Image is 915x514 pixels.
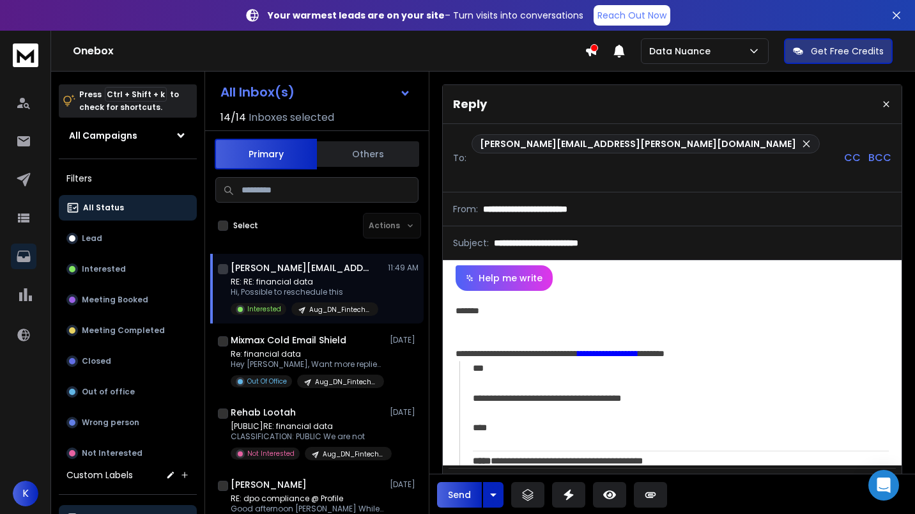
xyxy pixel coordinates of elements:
[59,410,197,435] button: Wrong person
[79,88,179,114] p: Press to check for shortcuts.
[59,318,197,343] button: Meeting Completed
[868,470,899,501] div: Open Intercom Messenger
[231,261,371,274] h1: [PERSON_NAME][EMAIL_ADDRESS][PERSON_NAME][DOMAIN_NAME]
[437,482,482,508] button: Send
[317,140,419,168] button: Others
[82,233,102,244] p: Lead
[453,237,489,249] p: Subject:
[59,256,197,282] button: Interested
[622,471,646,497] button: More Text
[323,449,384,459] p: Aug_DN_Fintech_UAE
[231,287,378,297] p: Hi, Possible to reschedule this
[651,471,675,497] button: Insert Link (Ctrl+K)
[13,43,38,67] img: logo
[231,334,346,347] h1: Mixmax Cold Email Shield
[595,471,619,497] button: Underline (Ctrl+U)
[82,417,139,428] p: Wrong person
[59,123,197,148] button: All Campaigns
[233,221,258,231] label: Select
[249,110,334,125] h3: Inboxes selected
[541,471,565,497] button: Bold (Ctrl+B)
[453,203,478,215] p: From:
[105,87,167,102] span: Ctrl + Shift + k
[82,448,142,458] p: Not Interested
[220,110,246,125] span: 14 / 14
[456,265,553,291] button: Help me write
[82,295,148,305] p: Meeting Booked
[59,195,197,221] button: All Status
[268,9,583,22] p: – Turn visits into conversations
[210,79,421,105] button: All Inbox(s)
[811,45,884,58] p: Get Free Credits
[597,9,666,22] p: Reach Out Now
[231,277,378,287] p: RE: RE: financial data
[231,406,296,419] h1: Rehab Lootah
[390,407,419,417] p: [DATE]
[69,129,137,142] h1: All Campaigns
[390,335,419,345] p: [DATE]
[247,377,287,386] p: Out Of Office
[568,471,592,497] button: Italic (Ctrl+I)
[82,264,126,274] p: Interested
[390,479,419,490] p: [DATE]
[732,471,756,497] button: Signature
[231,504,384,514] p: Good afternoon [PERSON_NAME] While Profile
[231,478,307,491] h1: [PERSON_NAME]
[844,150,861,166] p: CC
[705,471,729,497] button: Emoticons
[231,349,384,359] p: Re: financial data
[231,359,384,370] p: Hey [PERSON_NAME], Want more replies to
[678,471,702,497] button: Insert Image (Ctrl+P)
[480,137,796,150] p: [PERSON_NAME][EMAIL_ADDRESS][PERSON_NAME][DOMAIN_NAME]
[73,43,585,59] h1: Onebox
[220,86,295,98] h1: All Inbox(s)
[59,169,197,187] h3: Filters
[649,45,716,58] p: Data Nuance
[59,226,197,251] button: Lead
[82,387,135,397] p: Out of office
[388,263,419,273] p: 11:49 AM
[13,481,38,506] button: K
[231,432,384,442] p: CLASSIFICATION: PUBLIC We are not
[83,203,124,213] p: All Status
[82,356,111,366] p: Closed
[594,5,670,26] a: Reach Out Now
[59,287,197,313] button: Meeting Booked
[66,469,133,481] h3: Custom Labels
[315,377,376,387] p: Aug_DN_Fintech_UAE
[309,305,371,315] p: Aug_DN_Fintech_UAE
[231,421,384,432] p: [PUBLIC]RE: financial data
[82,325,165,336] p: Meeting Completed
[268,9,445,22] strong: Your warmest leads are on your site
[784,38,893,64] button: Get Free Credits
[868,150,891,166] p: BCC
[453,152,466,164] p: To:
[59,440,197,466] button: Not Interested
[247,304,281,314] p: Interested
[59,379,197,405] button: Out of office
[247,449,295,458] p: Not Interested
[231,494,384,504] p: RE: dpo compliance @ Profile
[215,139,317,169] button: Primary
[453,95,487,113] p: Reply
[761,471,785,497] button: Code View
[59,348,197,374] button: Closed
[447,471,536,497] button: AI Rephrase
